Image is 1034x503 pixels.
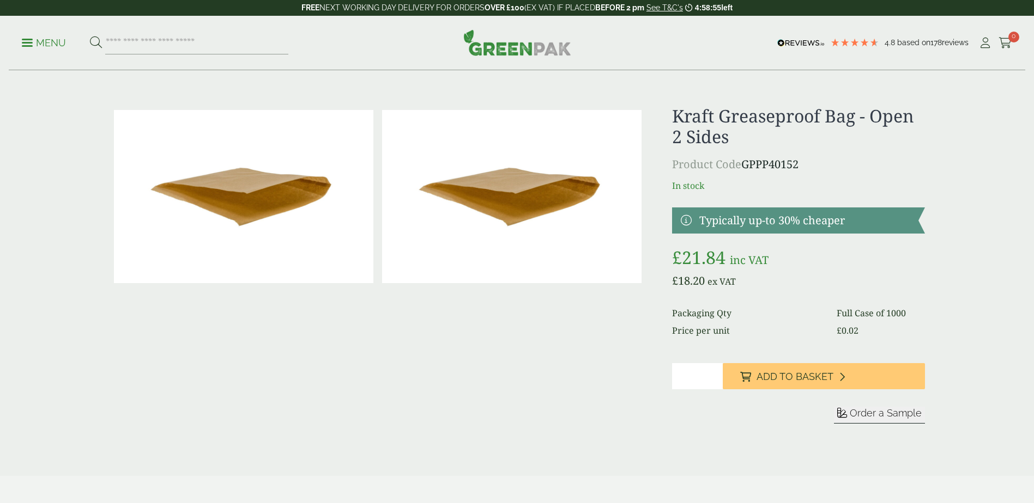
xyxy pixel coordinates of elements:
span: £ [837,324,842,336]
p: Menu [22,36,66,50]
img: Kraft Greaseproof Bag Open 2 Sides Full Case Of 0 [382,110,642,283]
span: 4:58:55 [695,3,721,12]
span: 0 [1008,32,1019,42]
a: 0 [999,35,1012,51]
span: Order a Sample [850,407,922,419]
i: Cart [999,38,1012,48]
span: Add to Basket [757,371,833,383]
span: £ [672,246,682,269]
div: 4.78 Stars [830,38,879,47]
button: Order a Sample [834,407,925,424]
bdi: 18.20 [672,273,705,288]
dt: Packaging Qty [672,306,824,320]
img: GreenPak Supplies [463,29,571,56]
img: REVIEWS.io [777,39,825,47]
span: reviews [942,38,969,47]
button: Add to Basket [723,363,925,389]
i: My Account [978,38,992,48]
span: Product Code [672,157,741,171]
h1: Kraft Greaseproof Bag - Open 2 Sides [672,106,924,148]
span: inc VAT [730,253,769,267]
strong: FREE [301,3,319,12]
img: Kraft Greaseproof Bag Open 2 Sides 0 [114,110,373,283]
bdi: 21.84 [672,246,725,269]
span: £ [672,273,678,288]
span: 178 [930,38,942,47]
strong: OVER £100 [485,3,524,12]
a: See T&C's [646,3,683,12]
span: left [721,3,733,12]
a: Menu [22,36,66,47]
dt: Price per unit [672,324,824,337]
span: 4.8 [885,38,897,47]
strong: BEFORE 2 pm [595,3,644,12]
p: In stock [672,179,924,192]
span: Based on [897,38,930,47]
bdi: 0.02 [837,324,858,336]
span: ex VAT [708,275,736,287]
dd: Full Case of 1000 [837,306,924,320]
p: GPPP40152 [672,156,924,173]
